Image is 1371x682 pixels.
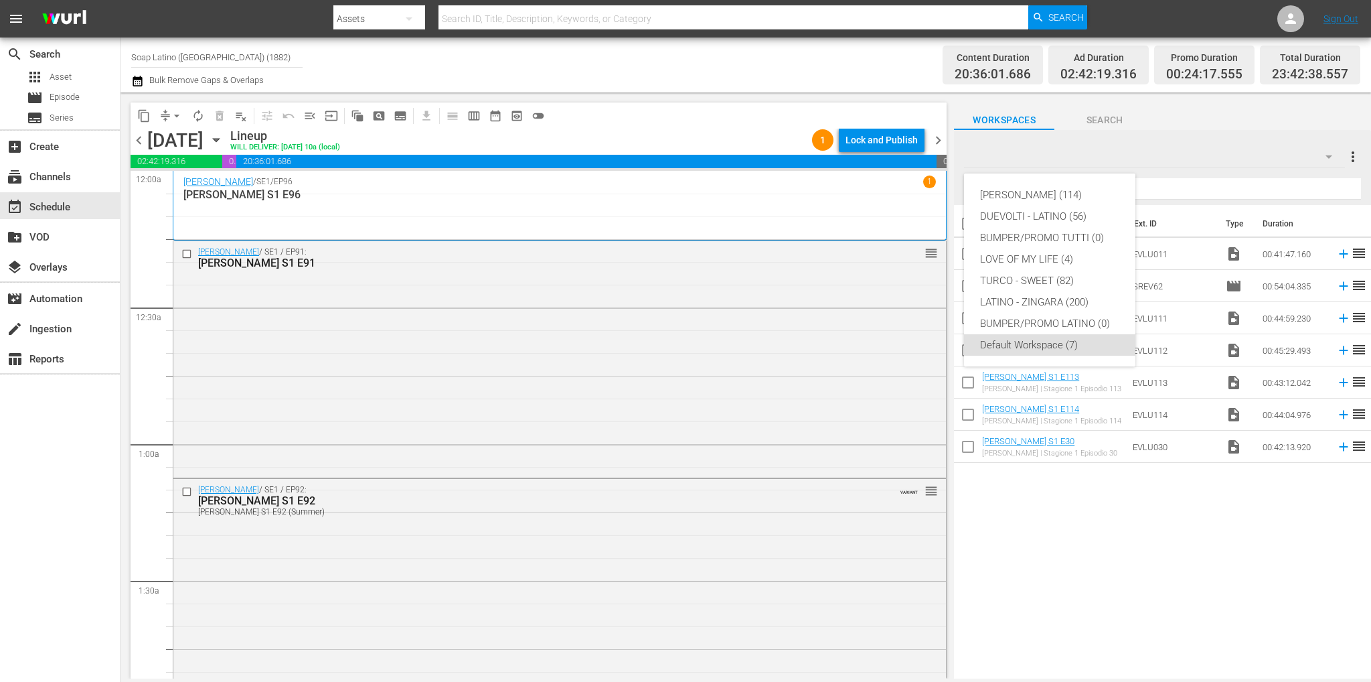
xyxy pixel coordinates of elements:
div: LATINO - ZINGARA (200) [980,291,1119,313]
div: BUMPER/PROMO TUTTI (0) [980,227,1119,249]
div: BUMPER/PROMO LATINO (0) [980,313,1119,334]
div: TURCO - SWEET (82) [980,270,1119,291]
div: LOVE OF MY LIFE (4) [980,249,1119,270]
div: [PERSON_NAME] (114) [980,184,1119,206]
div: Default Workspace (7) [980,334,1119,356]
div: DUEVOLTI - LATINO (56) [980,206,1119,227]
